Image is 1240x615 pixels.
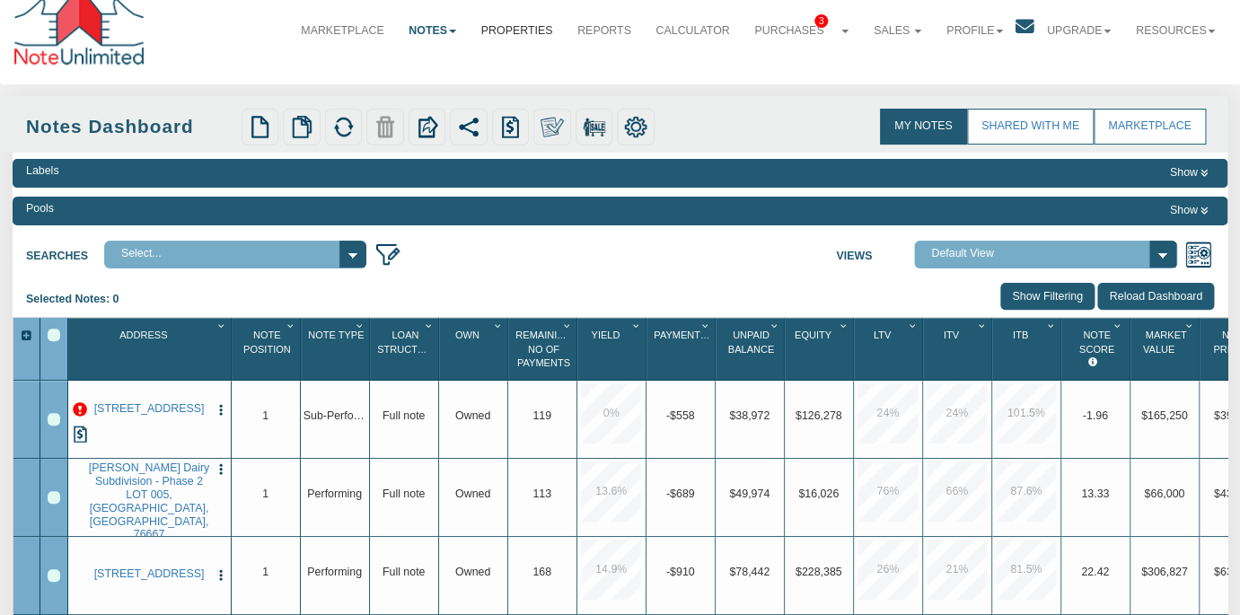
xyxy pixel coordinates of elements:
[565,9,643,52] a: Reports
[666,566,695,578] span: -$910
[13,329,40,345] div: Expand All
[26,283,132,317] div: Selected Notes: 0
[234,324,300,373] div: Sort None
[1082,409,1107,422] span: -1.96
[580,324,646,373] div: Sort None
[1034,9,1123,52] a: Upgrade
[307,566,362,578] span: Performing
[927,383,987,444] div: 24.0
[629,318,645,333] div: Column Menu
[857,383,918,444] div: 24.0
[214,461,227,478] button: Press to open the note menu
[1183,318,1198,333] div: Column Menu
[837,318,852,333] div: Column Menu
[383,488,426,500] span: Full note
[26,163,59,180] div: Labels
[798,488,839,500] span: $16,026
[262,488,268,500] span: 1
[541,116,564,139] img: make_own.png
[699,318,714,333] div: Column Menu
[1141,409,1188,422] span: $165,250
[491,318,506,333] div: Column Menu
[581,461,641,522] div: 13.6
[416,116,439,139] img: export.svg
[874,329,891,340] span: Ltv
[422,318,437,333] div: Column Menu
[353,318,368,333] div: Column Menu
[215,318,230,333] div: Column Menu
[307,488,362,500] span: Performing
[214,402,227,418] button: Press to open the note menu
[1133,324,1199,373] div: Sort None
[944,329,959,340] span: Itv
[742,9,861,52] a: Purchases3
[1064,324,1130,373] div: Sort None
[654,329,723,340] span: Payment(P&I)
[666,488,695,500] span: -$689
[72,426,89,443] img: history.png
[729,488,770,500] span: $49,974
[511,324,576,373] div: Sort None
[729,566,770,578] span: $78,442
[303,324,369,373] div: Sort None
[861,9,934,52] a: Sales
[1133,324,1199,373] div: Market Value Sort None
[996,540,1056,600] div: 81.5
[796,409,842,422] span: $126,278
[795,329,831,340] span: Equity
[511,324,576,373] div: Remaining No Of Payments Sort None
[396,9,468,52] a: Notes
[995,324,1060,373] div: Sort None
[48,413,60,426] div: Row 1, Row Selection Checkbox
[455,566,490,578] span: Owned
[1081,488,1109,500] span: 13.33
[377,329,438,355] span: Loan Structure
[926,324,991,373] div: Itv Sort None
[284,318,299,333] div: Column Menu
[1044,318,1060,333] div: Column Menu
[374,116,397,139] img: trash-disabled.png
[1141,566,1188,578] span: $306,827
[1164,163,1215,183] button: Show
[26,113,237,140] div: Notes Dashboard
[262,409,268,422] span: 1
[996,383,1056,444] div: 101.5
[1184,241,1211,268] img: views.png
[290,116,313,139] img: copy.png
[1144,488,1184,500] span: $66,000
[442,324,507,373] div: Own Sort None
[234,324,300,373] div: Note Position Sort None
[814,14,827,28] span: 3
[442,324,507,373] div: Sort None
[262,566,268,578] span: 1
[1081,566,1109,578] span: 22.42
[532,409,551,422] span: 119
[857,324,922,373] div: Sort None
[1143,329,1187,355] span: Market Value
[718,324,784,373] div: Unpaid Balance Sort None
[796,566,842,578] span: $228,385
[48,569,60,582] div: Row 3, Row Selection Checkbox
[119,329,167,340] span: Address
[303,409,382,422] span: Sub-Performing
[89,567,209,581] a: 354 COUNTY ROAD 319, ROSEBUD, TX, 76570
[1013,329,1028,340] span: Itb
[836,241,914,264] label: Views
[1000,283,1095,310] input: Show Filtering
[1064,324,1130,373] div: Note Score Sort None
[214,567,227,584] button: Press to open the note menu
[649,324,715,373] div: Payment(P&I) Sort None
[532,566,551,578] span: 168
[996,461,1056,522] div: 87.6
[927,461,987,522] div: 66.0
[457,116,480,139] img: share.svg
[926,324,991,373] div: Sort None
[532,488,551,500] span: 113
[581,383,641,444] div: 0.0
[583,116,606,139] img: for_sale.png
[857,324,922,373] div: Ltv Sort None
[718,324,784,373] div: Sort None
[1097,283,1214,310] input: Reload Dashboard
[383,566,426,578] span: Full note
[383,409,426,422] span: Full note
